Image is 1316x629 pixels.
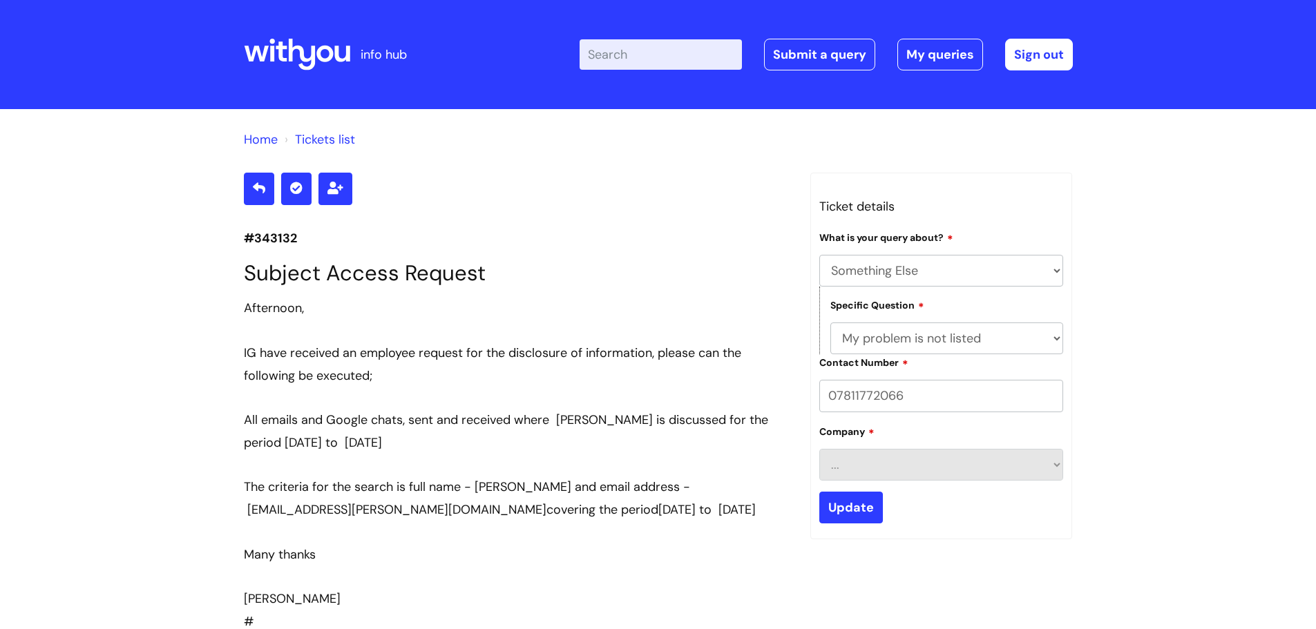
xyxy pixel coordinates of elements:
[580,39,742,70] input: Search
[361,43,407,66] p: info hub
[247,501,546,518] span: [EMAIL_ADDRESS][PERSON_NAME][DOMAIN_NAME]
[295,131,355,148] a: Tickets list
[281,128,355,151] li: Tickets list
[244,131,278,148] a: Home
[1005,39,1073,70] a: Sign out
[764,39,875,70] a: Submit a query
[244,128,278,151] li: Solution home
[819,230,953,244] label: What is your query about?
[897,39,983,70] a: My queries
[244,501,658,518] span: covering the period
[580,39,1073,70] div: | -
[244,409,790,454] div: All emails and Google chats, sent and received where [PERSON_NAME] is discussed for the period [D...
[244,227,790,249] p: #343132
[830,298,924,311] label: Specific Question
[244,546,316,563] span: Many thanks
[819,355,908,369] label: Contact Number
[819,195,1064,217] h3: Ticket details
[244,260,790,286] h1: Subject Access Request
[819,492,883,523] input: Update
[244,476,790,521] div: The criteria for the search is full name - [PERSON_NAME] and email address - [DATE] to [DATE]
[244,297,790,319] div: Afternoon,
[819,424,875,438] label: Company
[244,590,341,607] span: [PERSON_NAME]
[244,342,790,387] div: IG have received an employee request for the disclosure of information, please can the following ...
